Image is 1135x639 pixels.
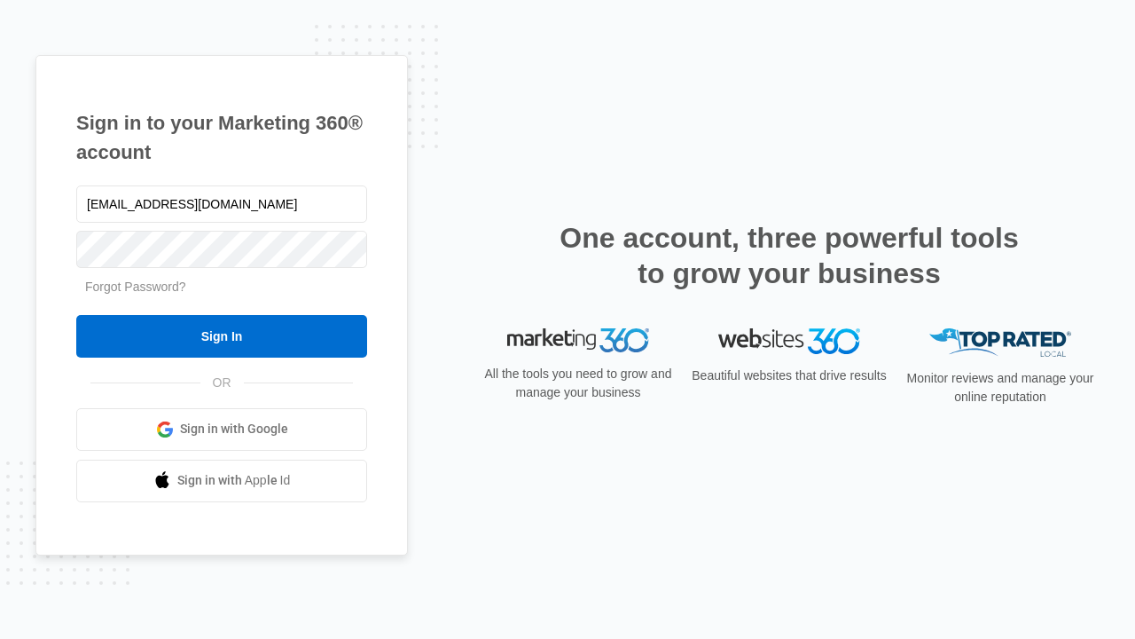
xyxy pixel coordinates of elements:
[76,185,367,223] input: Email
[177,471,291,490] span: Sign in with Apple Id
[554,220,1024,291] h2: One account, three powerful tools to grow your business
[690,367,888,385] p: Beautiful websites that drive results
[200,374,244,392] span: OR
[479,365,677,402] p: All the tools you need to grow and manage your business
[507,328,649,353] img: Marketing 360
[718,328,860,354] img: Websites 360
[76,460,367,502] a: Sign in with Apple Id
[180,420,288,438] span: Sign in with Google
[76,315,367,358] input: Sign In
[85,280,186,294] a: Forgot Password?
[929,328,1071,358] img: Top Rated Local
[76,108,367,167] h1: Sign in to your Marketing 360® account
[901,369,1100,406] p: Monitor reviews and manage your online reputation
[76,408,367,451] a: Sign in with Google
